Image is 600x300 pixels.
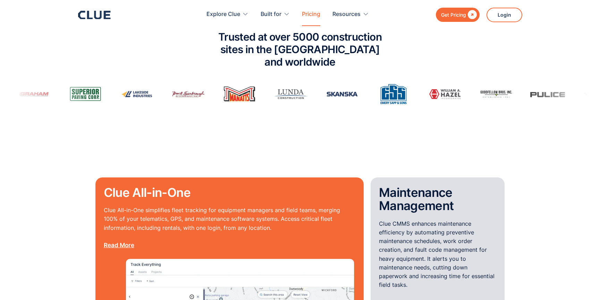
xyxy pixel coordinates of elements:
[91,87,126,101] img: Brent Scarbrough & Co Inc
[332,3,361,25] div: Resources
[450,92,485,97] img: Pulice
[502,86,536,102] img: Vinci
[261,3,281,25] div: Built for
[261,3,290,25] div: Built for
[194,86,228,102] img: Lunda Construction
[302,3,320,25] a: Pricing
[142,84,177,104] img: Manatt's Inc
[104,186,355,199] h2: Clue All-in-One
[399,89,434,99] img: Goodfellow Bros
[296,77,331,111] img: Emery Sapp & Sons
[206,3,240,25] div: Explore Clue
[466,10,477,19] div: 
[348,87,382,101] img: William A. Hazel
[245,87,280,101] img: Skanska
[379,186,497,212] h2: Maintenance Management
[441,10,466,19] div: Get Pricing
[332,3,369,25] div: Resources
[487,8,522,22] a: Login
[40,86,74,102] img: Lakeside Industries
[104,242,134,249] a: Read More
[205,31,396,68] h2: Trusted at over 5000 construction sites in the [GEOGRAPHIC_DATA] and worldwide
[553,84,588,105] img: Igel
[206,3,248,25] div: Explore Clue
[565,267,600,300] iframe: Chat Widget
[104,206,355,250] p: Clue All-in-One simplifies fleet tracking for equipment managers and field teams, merging 100% of...
[436,8,480,22] a: Get Pricing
